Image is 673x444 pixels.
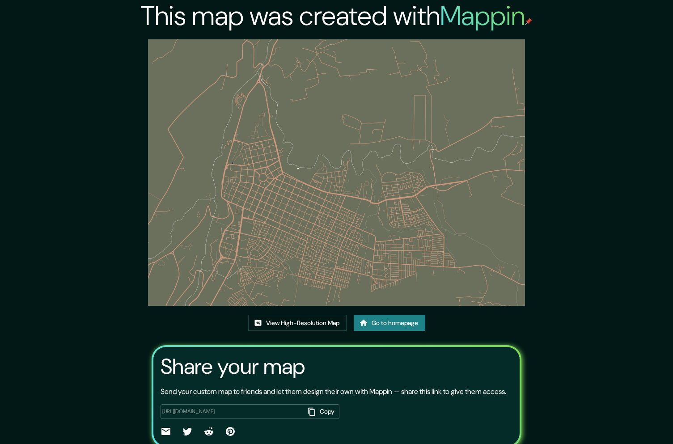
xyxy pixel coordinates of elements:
[161,354,305,379] h3: Share your map
[354,315,425,331] a: Go to homepage
[593,409,663,434] iframe: Help widget launcher
[248,315,347,331] a: View High-Resolution Map
[148,39,525,306] img: created-map
[161,386,506,397] p: Send your custom map to friends and let them design their own with Mappin — share this link to gi...
[305,404,339,419] button: Copy
[525,18,532,25] img: mappin-pin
